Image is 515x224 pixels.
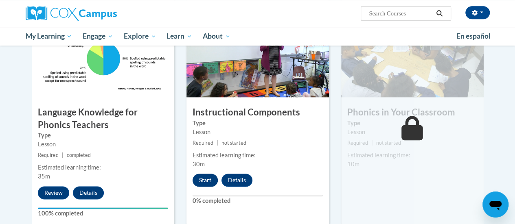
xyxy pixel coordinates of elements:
[26,6,172,21] a: Cox Campus
[32,106,174,131] h3: Language Knowledge for Phonics Teachers
[193,151,323,160] div: Estimated learning time:
[62,152,64,158] span: |
[347,151,478,160] div: Estimated learning time:
[186,106,329,119] h3: Instructional Components
[451,28,496,45] a: En español
[193,128,323,137] div: Lesson
[38,152,59,158] span: Required
[38,173,50,180] span: 35m
[77,27,118,46] a: Engage
[73,186,104,199] button: Details
[118,27,162,46] a: Explore
[38,131,168,140] label: Type
[197,27,236,46] a: About
[347,140,368,146] span: Required
[221,140,246,146] span: not started
[465,6,490,19] button: Account Settings
[26,6,117,21] img: Cox Campus
[38,207,168,209] div: Your progress
[341,106,484,119] h3: Phonics in Your Classroom
[456,32,491,40] span: En español
[217,140,218,146] span: |
[341,16,484,97] img: Course Image
[20,27,496,46] div: Main menu
[124,31,156,41] span: Explore
[221,174,252,187] button: Details
[161,27,197,46] a: Learn
[193,140,213,146] span: Required
[67,152,91,158] span: completed
[347,161,359,167] span: 10m
[347,128,478,137] div: Lesson
[433,9,445,18] button: Search
[376,140,401,146] span: not started
[25,31,72,41] span: My Learning
[83,31,113,41] span: Engage
[482,191,508,217] iframe: Button to launch messaging window
[193,161,205,167] span: 30m
[38,163,168,172] div: Estimated learning time:
[32,16,174,97] img: Course Image
[347,119,478,128] label: Type
[193,119,323,128] label: Type
[167,31,192,41] span: Learn
[203,31,230,41] span: About
[38,186,69,199] button: Review
[38,140,168,149] div: Lesson
[371,140,373,146] span: |
[368,9,433,18] input: Search Courses
[193,174,218,187] button: Start
[193,196,323,205] label: 0% completed
[186,16,329,97] img: Course Image
[20,27,78,46] a: My Learning
[38,209,168,218] label: 100% completed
